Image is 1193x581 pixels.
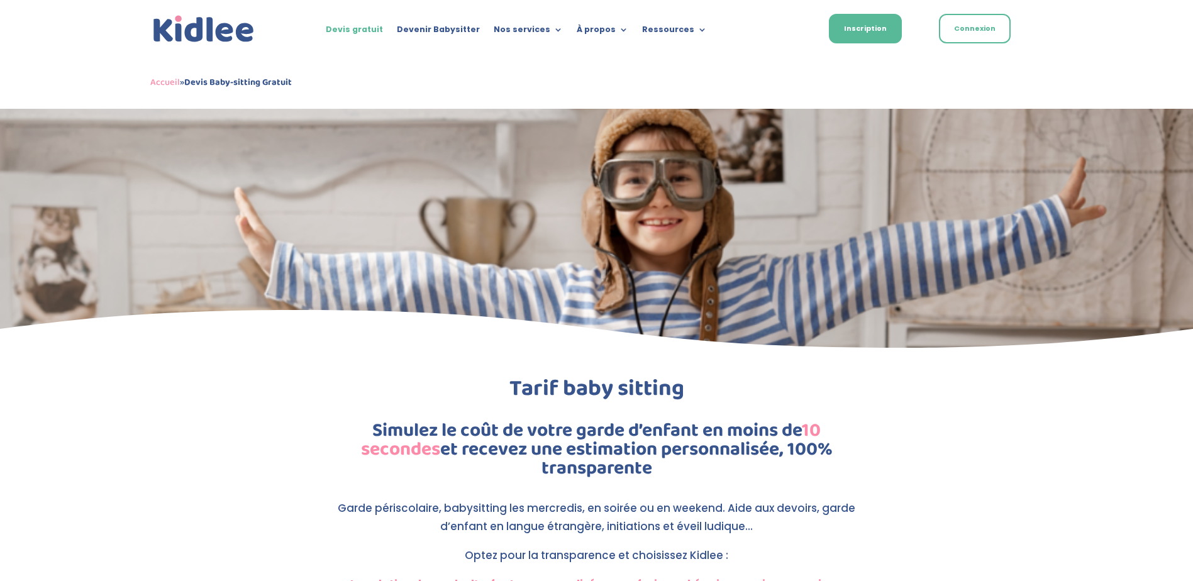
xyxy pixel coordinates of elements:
[782,26,794,33] img: Français
[320,421,874,484] h2: Simulez le coût de votre garde d’enfant en moins de et recevez une estimation personnalisée, 100%...
[829,14,902,43] a: Inscription
[150,75,292,90] span: »
[326,25,383,39] a: Devis gratuit
[577,25,628,39] a: À propos
[320,499,874,546] p: Garde périscolaire, babysitting les mercredis, en soirée ou en weekend. Aide aux devoirs, garde d...
[150,13,257,46] a: Kidlee Logo
[150,13,257,46] img: logo_kidlee_bleu
[361,416,821,465] span: 10 secondes
[939,14,1011,43] a: Connexion
[397,25,480,39] a: Devenir Babysitter
[642,25,707,39] a: Ressources
[494,25,563,39] a: Nos services
[320,546,874,575] p: Optez pour la transparence et choisissez Kidlee :
[320,377,874,406] h1: Tarif baby sitting
[184,75,292,90] strong: Devis Baby-sitting Gratuit
[150,75,180,90] a: Accueil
